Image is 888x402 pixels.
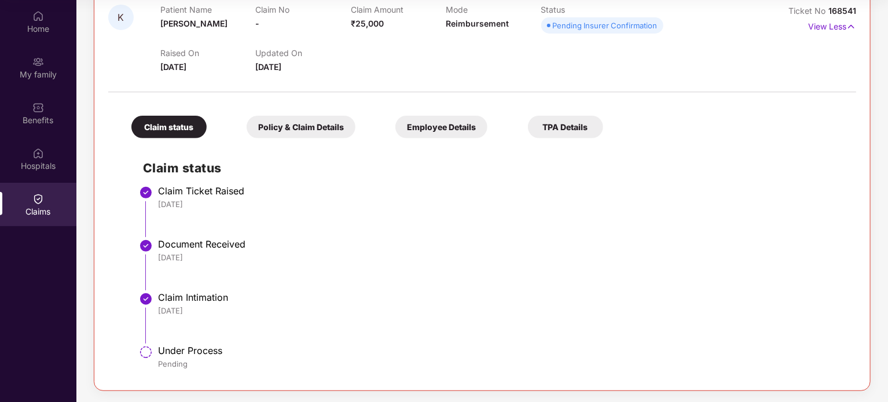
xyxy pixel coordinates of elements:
[158,252,845,263] div: [DATE]
[255,48,350,58] p: Updated On
[247,116,355,138] div: Policy & Claim Details
[158,292,845,303] div: Claim Intimation
[139,186,153,200] img: svg+xml;base64,PHN2ZyBpZD0iU3RlcC1Eb25lLTMyeDMyIiB4bWxucz0iaHR0cDovL3d3dy53My5vcmcvMjAwMC9zdmciIH...
[158,199,845,209] div: [DATE]
[32,10,44,22] img: svg+xml;base64,PHN2ZyBpZD0iSG9tZSIgeG1sbnM9Imh0dHA6Ly93d3cudzMub3JnLzIwMDAvc3ZnIiB3aWR0aD0iMjAiIG...
[158,345,845,356] div: Under Process
[541,5,636,14] p: Status
[139,239,153,253] img: svg+xml;base64,PHN2ZyBpZD0iU3RlcC1Eb25lLTMyeDMyIiB4bWxucz0iaHR0cDovL3d3dy53My5vcmcvMjAwMC9zdmciIH...
[846,20,856,33] img: svg+xml;base64,PHN2ZyB4bWxucz0iaHR0cDovL3d3dy53My5vcmcvMjAwMC9zdmciIHdpZHRoPSIxNyIgaGVpZ2h0PSIxNy...
[351,5,446,14] p: Claim Amount
[139,345,153,359] img: svg+xml;base64,PHN2ZyBpZD0iU3RlcC1QZW5kaW5nLTMyeDMyIiB4bWxucz0iaHR0cDovL3d3dy53My5vcmcvMjAwMC9zdm...
[139,292,153,306] img: svg+xml;base64,PHN2ZyBpZD0iU3RlcC1Eb25lLTMyeDMyIiB4bWxucz0iaHR0cDovL3d3dy53My5vcmcvMjAwMC9zdmciIH...
[446,5,541,14] p: Mode
[32,147,44,159] img: svg+xml;base64,PHN2ZyBpZD0iSG9zcGl0YWxzIiB4bWxucz0iaHR0cDovL3d3dy53My5vcmcvMjAwMC9zdmciIHdpZHRoPS...
[395,116,487,138] div: Employee Details
[528,116,603,138] div: TPA Details
[143,158,845,178] h2: Claim status
[160,62,186,72] span: [DATE]
[351,19,384,28] span: ₹25,000
[32,56,44,68] img: svg+xml;base64,PHN2ZyB3aWR0aD0iMjAiIGhlaWdodD0iMjAiIHZpZXdCb3g9IjAgMCAyMCAyMCIgZmlsbD0ibm9uZSIgeG...
[828,6,856,16] span: 168541
[160,5,255,14] p: Patient Name
[160,19,227,28] span: [PERSON_NAME]
[131,116,207,138] div: Claim status
[160,48,255,58] p: Raised On
[158,238,845,250] div: Document Received
[808,17,856,33] p: View Less
[553,20,658,31] div: Pending Insurer Confirmation
[32,193,44,205] img: svg+xml;base64,PHN2ZyBpZD0iQ2xhaW0iIHhtbG5zPSJodHRwOi8vd3d3LnczLm9yZy8yMDAwL3N2ZyIgd2lkdGg9IjIwIi...
[158,305,845,316] div: [DATE]
[255,62,281,72] span: [DATE]
[255,5,350,14] p: Claim No
[158,359,845,369] div: Pending
[32,102,44,113] img: svg+xml;base64,PHN2ZyBpZD0iQmVuZWZpdHMiIHhtbG5zPSJodHRwOi8vd3d3LnczLm9yZy8yMDAwL3N2ZyIgd2lkdGg9Ij...
[446,19,509,28] span: Reimbursement
[255,19,259,28] span: -
[118,13,124,23] span: K
[788,6,828,16] span: Ticket No
[158,185,845,197] div: Claim Ticket Raised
